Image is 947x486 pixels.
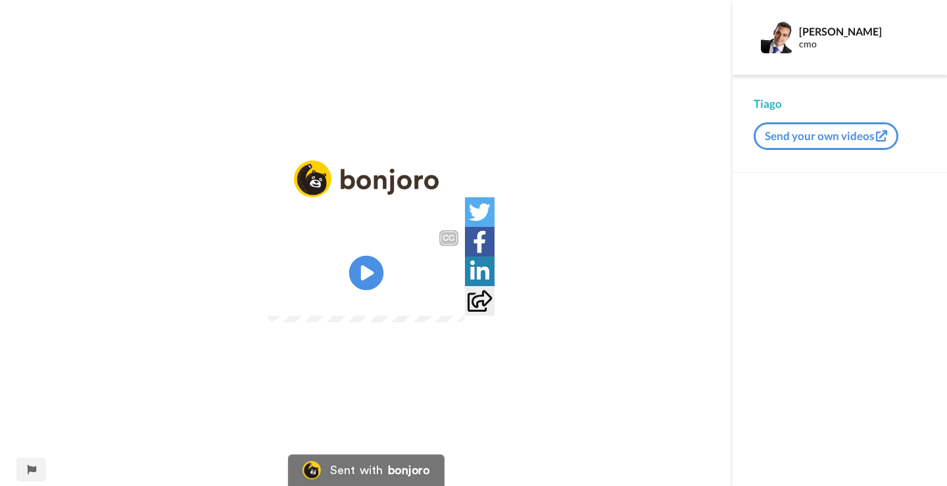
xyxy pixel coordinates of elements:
[277,289,300,305] span: 0:00
[303,461,321,479] img: Bonjoro Logo
[441,231,457,245] div: CC
[754,122,898,150] button: Send your own videos
[761,22,792,53] img: Profile Image
[303,289,307,305] span: /
[330,464,383,476] div: Sent with
[799,25,925,37] div: [PERSON_NAME]
[310,289,333,305] span: 1:26
[799,39,925,50] div: cmo
[288,454,445,486] a: Bonjoro LogoSent withbonjoro
[388,464,430,476] div: bonjoro
[440,291,453,304] img: Full screen
[294,160,439,198] img: logo_full.png
[754,96,926,112] div: Tiago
